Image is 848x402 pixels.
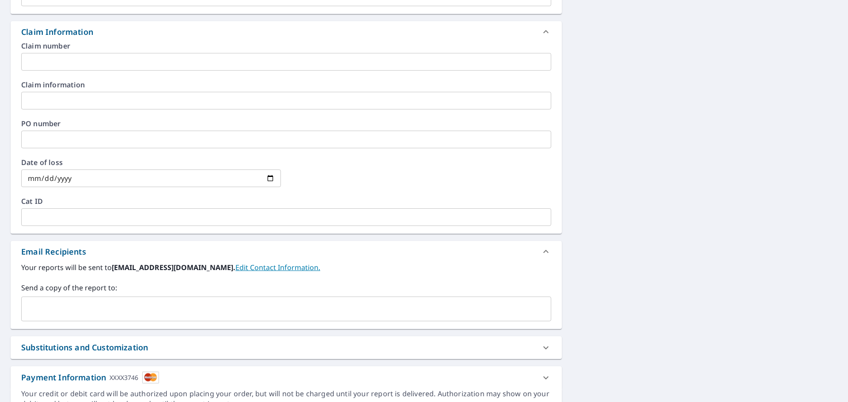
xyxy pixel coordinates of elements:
label: Claim information [21,81,551,88]
div: Substitutions and Customization [11,336,562,359]
img: cardImage [142,372,159,383]
a: EditContactInfo [235,263,320,272]
div: Claim Information [11,21,562,42]
div: Payment Information [21,372,159,383]
div: Substitutions and Customization [21,342,148,353]
label: PO number [21,120,551,127]
div: Claim Information [21,26,93,38]
label: Claim number [21,42,551,49]
label: Send a copy of the report to: [21,282,551,293]
label: Date of loss [21,159,281,166]
div: Email Recipients [11,241,562,262]
div: Email Recipients [21,246,86,258]
label: Cat ID [21,198,551,205]
b: [EMAIL_ADDRESS][DOMAIN_NAME]. [112,263,235,272]
label: Your reports will be sent to [21,262,551,273]
div: Payment InformationXXXX3746cardImage [11,366,562,389]
div: XXXX3746 [110,372,138,383]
